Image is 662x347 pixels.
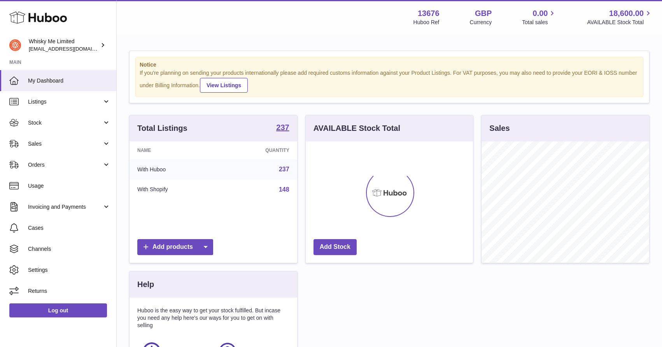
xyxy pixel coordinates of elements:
span: Cases [28,224,110,232]
span: Stock [28,119,102,127]
a: Add products [137,239,213,255]
th: Quantity [220,141,297,159]
span: My Dashboard [28,77,110,85]
strong: GBP [475,8,492,19]
span: Returns [28,287,110,295]
span: [EMAIL_ADDRESS][DOMAIN_NAME] [29,46,114,52]
span: Total sales [522,19,557,26]
a: Log out [9,303,107,317]
span: 18,600.00 [609,8,644,19]
div: Whisky Me Limited [29,38,99,53]
h3: Total Listings [137,123,187,134]
img: orders@whiskyshop.com [9,39,21,51]
div: Huboo Ref [413,19,440,26]
a: View Listings [200,78,248,93]
h3: Sales [489,123,510,134]
strong: Notice [140,61,639,69]
span: Channels [28,245,110,253]
div: Currency [470,19,492,26]
span: AVAILABLE Stock Total [587,19,653,26]
a: 0.00 Total sales [522,8,557,26]
span: Usage [28,182,110,190]
h3: Help [137,279,154,290]
a: Add Stock [313,239,357,255]
span: Listings [28,98,102,106]
th: Name [130,141,220,159]
h3: AVAILABLE Stock Total [313,123,400,134]
strong: 13676 [418,8,440,19]
a: 18,600.00 AVAILABLE Stock Total [587,8,653,26]
span: Invoicing and Payments [28,203,102,211]
td: With Huboo [130,159,220,180]
td: With Shopify [130,180,220,200]
strong: 237 [276,123,289,131]
span: Sales [28,140,102,148]
span: 0.00 [533,8,548,19]
span: Settings [28,266,110,274]
a: 237 [276,123,289,133]
a: 237 [279,166,289,173]
a: 148 [279,186,289,193]
p: Huboo is the easy way to get your stock fulfilled. But incase you need any help here's our ways f... [137,307,289,329]
span: Orders [28,161,102,169]
div: If you're planning on sending your products internationally please add required customs informati... [140,69,639,93]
